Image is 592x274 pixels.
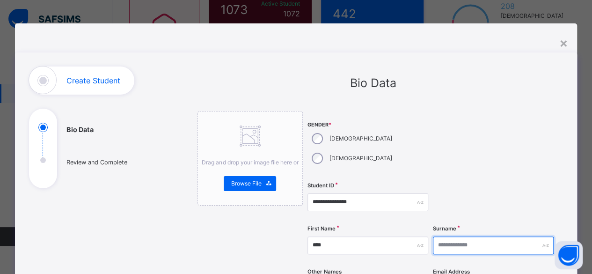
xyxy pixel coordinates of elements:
[559,33,568,52] div: ×
[231,179,261,188] span: Browse File
[66,77,120,84] h1: Create Student
[307,225,336,233] label: First Name
[350,76,396,90] span: Bio Data
[329,154,392,163] label: [DEMOGRAPHIC_DATA]
[197,111,303,206] div: Drag and drop your image file here orBrowse File
[307,182,334,190] label: Student ID
[329,134,392,143] label: [DEMOGRAPHIC_DATA]
[433,225,456,233] label: Surname
[307,121,428,129] span: Gender
[202,159,298,166] span: Drag and drop your image file here or
[555,241,583,269] button: Open asap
